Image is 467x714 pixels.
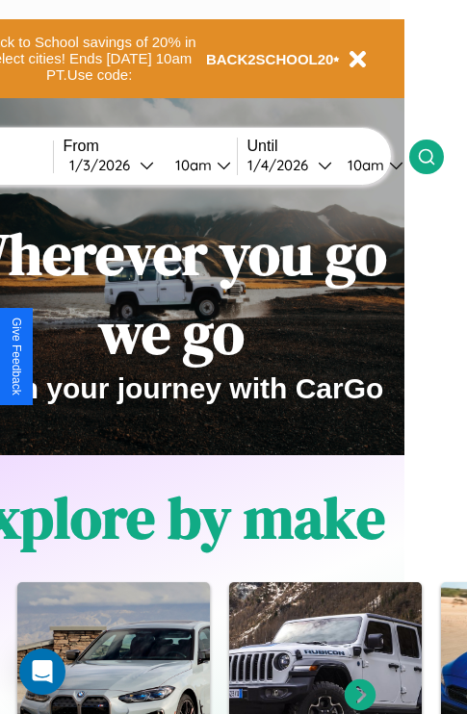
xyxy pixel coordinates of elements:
button: 1/3/2026 [64,155,160,175]
div: 1 / 3 / 2026 [69,156,140,174]
b: BACK2SCHOOL20 [206,51,334,67]
div: 10am [338,156,389,174]
div: 10am [166,156,217,174]
button: 10am [160,155,237,175]
button: 10am [332,155,409,175]
div: 1 / 4 / 2026 [247,156,318,174]
div: Open Intercom Messenger [19,649,65,695]
label: From [64,138,237,155]
label: Until [247,138,409,155]
div: Give Feedback [10,318,23,395]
